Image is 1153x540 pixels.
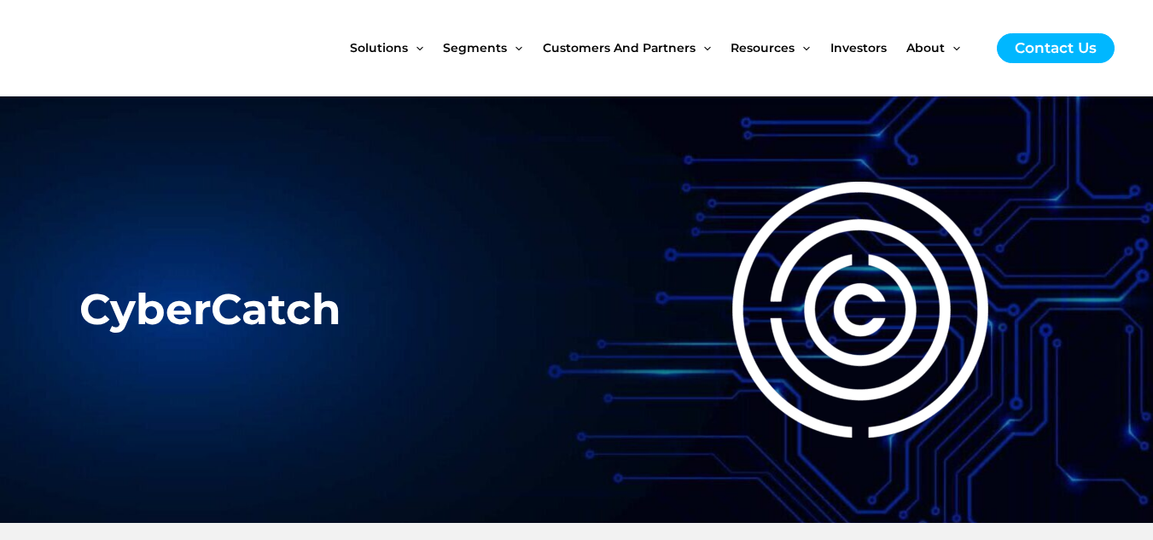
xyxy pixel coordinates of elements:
[997,33,1115,63] a: Contact Us
[79,288,353,331] h2: CyberCatch
[507,12,522,84] span: Menu Toggle
[350,12,980,84] nav: Site Navigation: New Main Menu
[350,12,408,84] span: Solutions
[731,12,795,84] span: Resources
[408,12,423,84] span: Menu Toggle
[30,13,235,84] img: CyberCatch
[443,12,507,84] span: Segments
[945,12,960,84] span: Menu Toggle
[830,12,887,84] span: Investors
[795,12,810,84] span: Menu Toggle
[830,12,906,84] a: Investors
[696,12,711,84] span: Menu Toggle
[543,12,696,84] span: Customers and Partners
[906,12,945,84] span: About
